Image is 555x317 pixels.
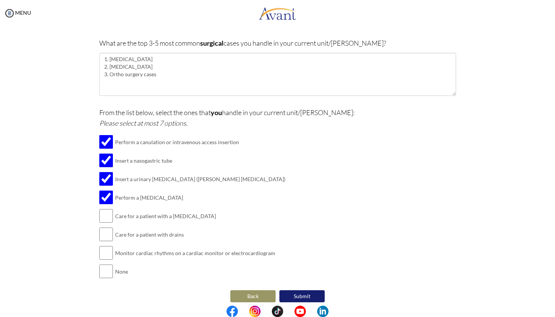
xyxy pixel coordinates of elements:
img: blank.png [261,306,272,317]
td: Insert a urinary [MEDICAL_DATA] ([PERSON_NAME] [MEDICAL_DATA]) [115,170,285,188]
img: in.png [249,306,261,317]
button: Submit [279,290,325,302]
img: icon-menu.png [4,8,15,19]
i: Please select at most 7 options. [99,119,188,127]
img: logo.png [259,2,296,25]
img: blank.png [306,306,317,317]
p: From the list below, select the ones that handle in your current unit/[PERSON_NAME]: [99,107,456,128]
b: you [211,108,222,117]
td: Monitor cardiac rhythms on a cardiac monitor or electrocardiogram [115,244,285,262]
img: tt.png [272,306,283,317]
img: blank.png [283,306,294,317]
td: None [115,262,285,281]
img: blank.png [238,306,249,317]
a: MENU [4,9,31,16]
td: Perform a canulation or intravenous access insertion [115,133,285,151]
td: Perform a [MEDICAL_DATA] [115,188,285,207]
td: Care for a patient with drains [115,225,285,244]
img: li.png [317,306,328,317]
img: fb.png [227,306,238,317]
b: surgical [200,39,224,47]
td: Insert a nasogastric tube [115,151,285,170]
img: yt.png [294,306,306,317]
button: Back [230,290,276,302]
p: What are the top 3-5 most common cases you handle in your current unit/[PERSON_NAME]? [99,38,456,48]
td: Care for a patient with a [MEDICAL_DATA] [115,207,285,225]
